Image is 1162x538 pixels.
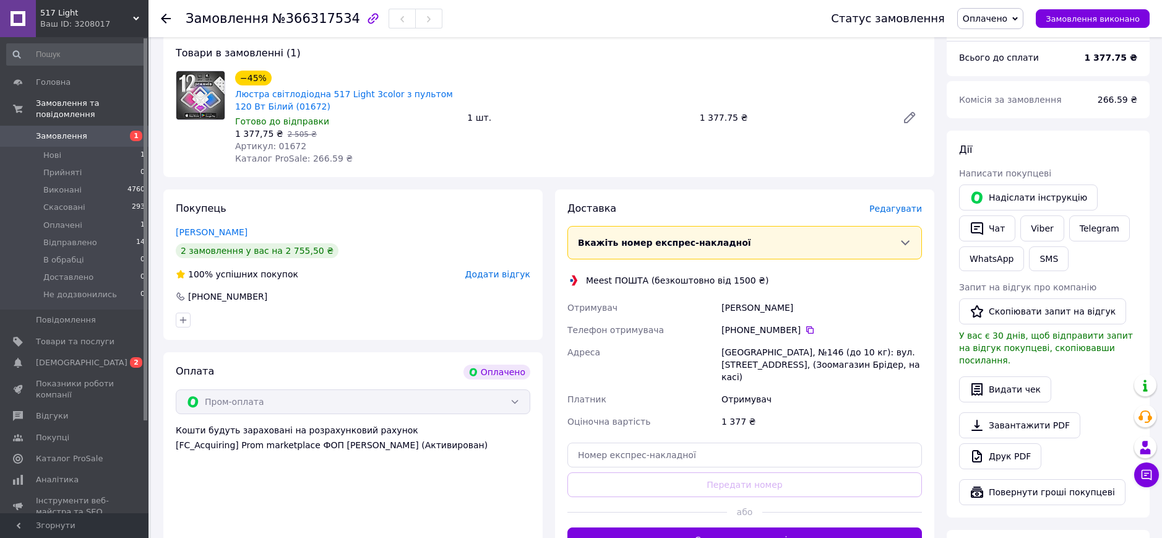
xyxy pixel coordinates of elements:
[719,297,924,319] div: [PERSON_NAME]
[176,424,530,451] div: Кошти будуть зараховані на розрахунковий рахунок
[719,341,924,388] div: [GEOGRAPHIC_DATA], №146 (до 10 кг): вул. [STREET_ADDRESS], (Зоомагазин Брідер, на касі)
[869,204,922,214] span: Редагувати
[43,184,82,196] span: Виконані
[140,150,145,161] span: 1
[235,71,272,85] div: −45%
[719,410,924,433] div: 1 377 ₴
[140,167,145,178] span: 0
[140,289,145,300] span: 0
[43,254,84,266] span: В обрабці
[36,315,96,326] span: Повідомлення
[36,410,68,422] span: Відгуки
[1029,246,1069,271] button: SMS
[36,336,114,347] span: Товари та послуги
[136,237,145,248] span: 14
[959,215,1015,241] button: Чат
[176,243,338,258] div: 2 замовлення у вас на 2 755,50 ₴
[140,272,145,283] span: 0
[578,238,751,248] span: Вкажіть номер експрес-накладної
[43,237,97,248] span: Відправлено
[36,357,127,368] span: [DEMOGRAPHIC_DATA]
[187,290,269,303] div: [PHONE_NUMBER]
[132,202,145,213] span: 293
[721,324,922,336] div: [PHONE_NUMBER]
[959,479,1125,505] button: Повернути гроші покупцеві
[963,14,1007,24] span: Оплачено
[959,331,1133,365] span: У вас є 30 днів, щоб відправити запит на відгук покупцеві, скопіювавши посилання.
[127,184,145,196] span: 4760
[1069,215,1130,241] a: Telegram
[235,129,283,139] span: 1 377,75 ₴
[959,144,972,155] span: Дії
[288,130,317,139] span: 2 505 ₴
[36,495,114,518] span: Інструменти веб-майстра та SEO
[583,274,772,287] div: Meest ПОШТА (безкоштовно від 1500 ₴)
[140,220,145,231] span: 1
[272,11,360,26] span: №366317534
[235,89,453,111] a: Люстра світлодіодна 517 Light 3color з пультом 120 Вт Білий (01672)
[43,167,82,178] span: Прийняті
[465,269,530,279] span: Додати відгук
[695,109,892,126] div: 1 377.75 ₴
[43,202,85,213] span: Скасовані
[130,357,142,368] span: 2
[186,11,269,26] span: Замовлення
[567,443,922,467] input: Номер експрес-накладної
[176,227,247,237] a: [PERSON_NAME]
[36,474,79,485] span: Аналітика
[959,246,1024,271] a: WhatsApp
[36,77,71,88] span: Головна
[235,154,353,163] span: Каталог ProSale: 266.59 ₴
[36,131,87,142] span: Замовлення
[43,289,117,300] span: Не додзвонились
[959,298,1126,324] button: Скопіювати запит на відгук
[567,202,616,214] span: Доставка
[1020,215,1064,241] a: Viber
[176,365,214,377] span: Оплата
[43,272,93,283] span: Доставлено
[897,105,922,130] a: Редагувати
[1046,14,1140,24] span: Замовлення виконано
[463,365,530,380] div: Оплачено
[36,432,69,443] span: Покупці
[567,394,606,404] span: Платник
[130,131,142,141] span: 1
[1036,9,1150,28] button: Замовлення виконано
[719,388,924,410] div: Отримувач
[959,412,1080,438] a: Завантажити PDF
[959,184,1098,210] button: Надіслати інструкцію
[567,347,600,357] span: Адреса
[36,453,103,464] span: Каталог ProSale
[959,95,1062,105] span: Комісія за замовлення
[1098,95,1137,105] span: 266.59 ₴
[959,53,1039,63] span: Всього до сплати
[1084,53,1137,63] b: 1 377.75 ₴
[6,43,146,66] input: Пошук
[1134,462,1159,487] button: Чат з покупцем
[176,268,298,280] div: успішних покупок
[176,202,226,214] span: Покупець
[235,116,329,126] span: Готово до відправки
[567,325,664,335] span: Телефон отримувача
[176,71,225,119] img: Люстра світлодіодна 517 Light 3color з пультом 120 Вт Білий (01672)
[567,303,618,313] span: Отримувач
[235,141,306,151] span: Артикул: 01672
[40,19,148,30] div: Ваш ID: 3208017
[176,47,301,59] span: Товари в замовленні (1)
[727,506,762,518] span: або
[959,168,1051,178] span: Написати покупцеві
[36,98,148,120] span: Замовлення та повідомлення
[567,417,650,427] span: Оціночна вартість
[161,12,171,25] div: Повернутися назад
[36,378,114,401] span: Показники роботи компанії
[462,109,694,126] div: 1 шт.
[959,443,1041,469] a: Друк PDF
[959,282,1096,292] span: Запит на відгук про компанію
[40,7,133,19] span: 517 Light
[959,376,1051,402] button: Видати чек
[188,269,213,279] span: 100%
[176,439,530,451] div: [FC_Acquiring] Prom marketplace ФОП [PERSON_NAME] (Активирован)
[831,12,945,25] div: Статус замовлення
[43,150,61,161] span: Нові
[140,254,145,266] span: 0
